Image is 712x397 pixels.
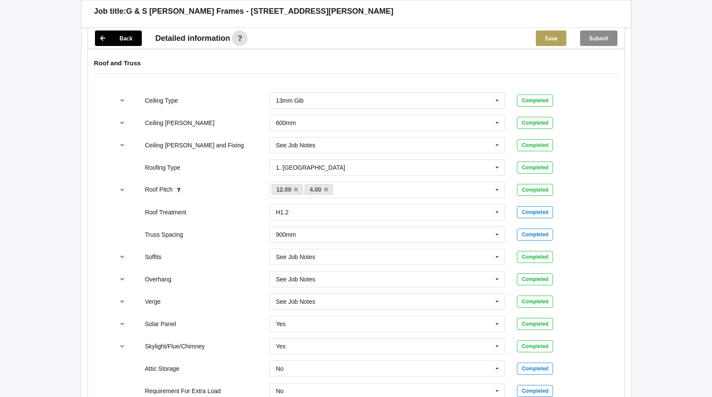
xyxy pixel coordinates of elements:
[517,273,553,285] div: Completed
[114,93,131,108] button: reference-toggle
[517,318,553,330] div: Completed
[517,296,553,308] div: Completed
[114,249,131,265] button: reference-toggle
[94,6,126,16] h3: Job title:
[145,365,179,372] label: Attic Storage
[517,117,553,129] div: Completed
[276,209,289,215] div: H1.2
[276,276,315,282] div: See Job Notes
[145,97,178,104] label: Ceiling Type
[276,142,315,148] div: See Job Notes
[272,184,303,195] a: 12.00
[276,388,284,394] div: No
[145,388,221,394] label: Requirement For Extra Load
[145,209,186,216] label: Roof Treatment
[126,6,394,16] h3: G & S [PERSON_NAME] Frames - [STREET_ADDRESS][PERSON_NAME]
[517,206,553,218] div: Completed
[517,95,553,107] div: Completed
[276,165,345,171] div: 1. [GEOGRAPHIC_DATA]
[114,182,131,198] button: reference-toggle
[114,316,131,332] button: reference-toggle
[536,31,566,46] button: Save
[517,229,553,241] div: Completed
[305,184,333,195] a: 4.00
[517,340,553,352] div: Completed
[114,294,131,309] button: reference-toggle
[517,385,553,397] div: Completed
[94,59,618,67] h4: Roof and Truss
[276,98,304,104] div: 13mm Gib
[145,298,161,305] label: Verge
[145,343,205,350] label: Skylight/Flue/Chimney
[145,276,171,283] label: Overhang
[145,164,180,171] label: Roofing Type
[114,339,131,354] button: reference-toggle
[145,321,176,327] label: Solar Panel
[145,119,214,126] label: Ceiling [PERSON_NAME]
[276,343,286,349] div: Yes
[114,115,131,131] button: reference-toggle
[276,120,296,126] div: 600mm
[517,162,553,174] div: Completed
[95,31,142,46] button: Back
[517,251,553,263] div: Completed
[156,34,230,42] span: Detailed information
[517,363,553,375] div: Completed
[145,231,183,238] label: Truss Spacing
[517,139,553,151] div: Completed
[145,186,174,193] label: Roof Pitch
[517,184,553,196] div: Completed
[114,137,131,153] button: reference-toggle
[276,254,315,260] div: See Job Notes
[276,366,284,372] div: No
[114,272,131,287] button: reference-toggle
[276,232,296,238] div: 900mm
[145,253,162,260] label: Soffits
[276,299,315,305] div: See Job Notes
[145,142,244,149] label: Ceiling [PERSON_NAME] and Fixing
[276,321,286,327] div: Yes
